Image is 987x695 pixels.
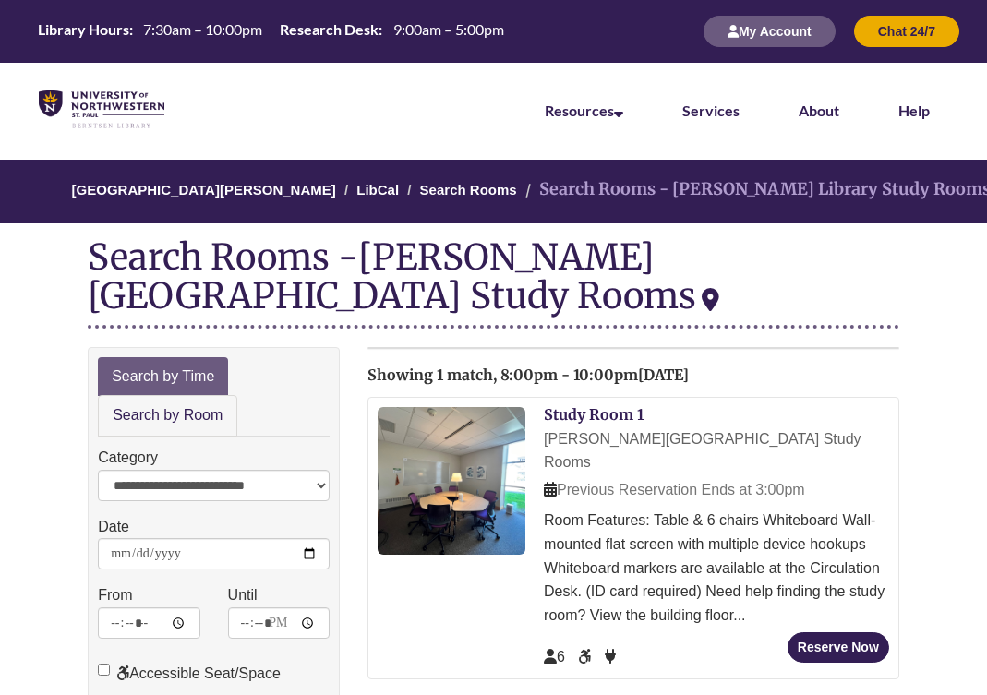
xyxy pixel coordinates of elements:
span: Accessible Seat/Space [578,649,595,665]
img: Study Room 1 [378,407,525,555]
img: UNWSP Library Logo [39,90,164,129]
nav: Breadcrumb [88,160,899,223]
label: Until [228,583,258,607]
span: The capacity of this space [544,649,565,665]
label: Category [98,446,158,470]
a: Chat 24/7 [854,23,959,39]
button: Chat 24/7 [854,16,959,47]
a: Search by Room [98,395,237,437]
span: 9:00am – 5:00pm [393,20,504,38]
span: , 8:00pm - 10:00pm[DATE] [493,365,689,384]
th: Library Hours: [30,19,136,40]
div: [PERSON_NAME][GEOGRAPHIC_DATA] Study Rooms [544,427,889,474]
span: Power Available [605,649,616,665]
label: From [98,583,132,607]
a: Help [898,102,930,119]
button: My Account [704,16,836,47]
th: Research Desk: [272,19,385,40]
label: Accessible Seat/Space [98,662,281,686]
label: Date [98,515,129,539]
a: Search by Time [98,357,228,397]
a: LibCal [356,182,399,198]
a: [GEOGRAPHIC_DATA][PERSON_NAME] [72,182,336,198]
div: Search Rooms - [88,237,899,328]
a: Hours Today [30,19,511,43]
input: Accessible Seat/Space [98,664,110,676]
a: Services [682,102,740,119]
div: Room Features: Table & 6 chairs Whiteboard Wall-mounted flat screen with multiple device hookups ... [544,509,889,627]
button: Reserve Now [788,632,889,663]
a: About [799,102,839,119]
h2: Showing 1 match [367,367,899,384]
span: 7:30am – 10:00pm [143,20,262,38]
span: Previous Reservation Ends at 3:00pm [544,482,805,497]
table: Hours Today [30,19,511,42]
a: Resources [545,102,623,119]
a: Study Room 1 [544,405,644,424]
a: Search Rooms [420,182,517,198]
div: [PERSON_NAME][GEOGRAPHIC_DATA] Study Rooms [88,234,719,318]
a: My Account [704,23,836,39]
